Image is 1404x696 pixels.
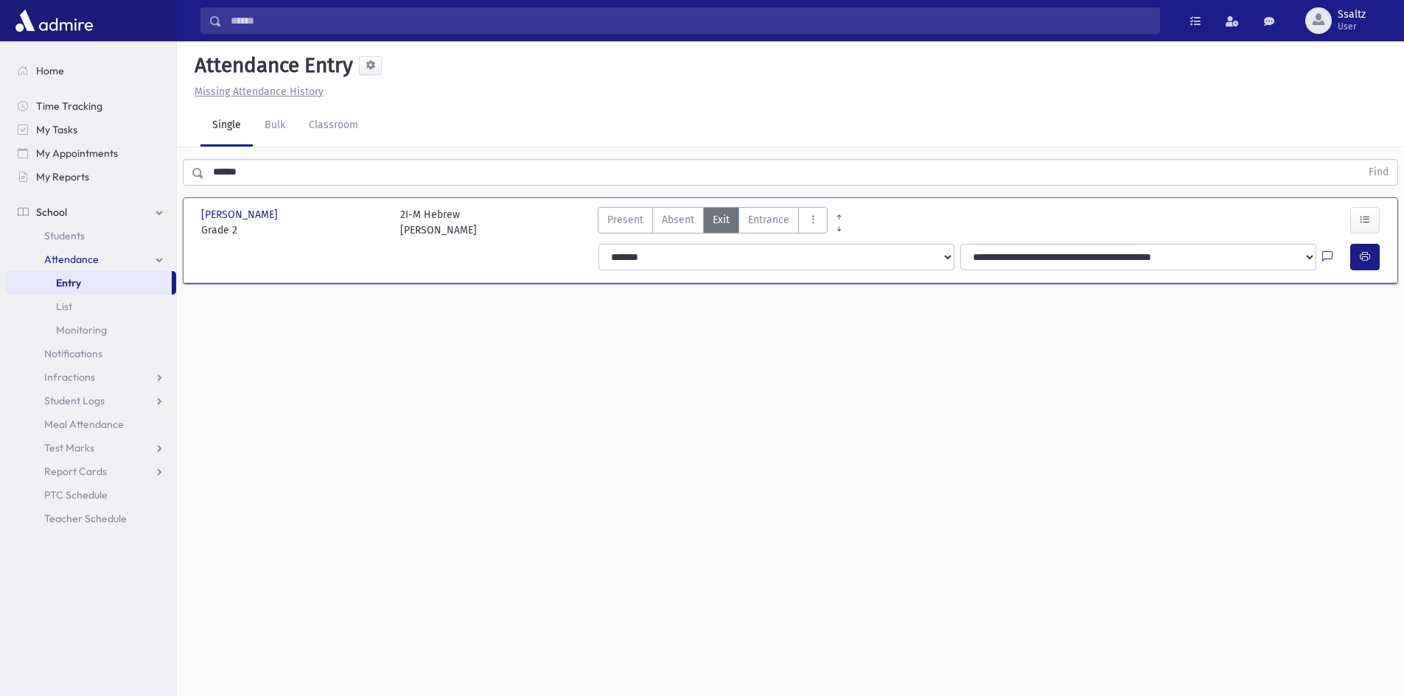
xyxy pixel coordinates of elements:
span: User [1338,21,1366,32]
a: Students [6,224,176,247]
a: Bulk [253,105,297,147]
a: School [6,200,176,224]
a: Test Marks [6,436,176,460]
span: Grade 2 [201,222,385,238]
img: AdmirePro [12,6,97,35]
a: Single [200,105,253,147]
span: School [36,205,67,219]
span: PTC Schedule [44,488,108,502]
a: Student Logs [6,389,176,412]
u: Missing Attendance History [195,85,324,98]
span: Home [36,64,64,77]
a: My Reports [6,165,176,189]
span: Ssaltz [1338,9,1366,21]
a: My Appointments [6,141,176,165]
a: Classroom [297,105,370,147]
a: Report Cards [6,460,176,483]
span: Monitoring [56,323,107,337]
button: Find [1360,160,1397,185]
span: Attendance [44,253,99,266]
a: Attendance [6,247,176,271]
a: Home [6,59,176,82]
a: Infractions [6,365,176,389]
span: Meal Attendance [44,418,124,431]
span: Student Logs [44,394,105,407]
a: List [6,295,176,318]
span: My Tasks [36,123,77,136]
a: Meal Attendance [6,412,176,436]
a: Time Tracking [6,94,176,118]
span: Test Marks [44,441,94,454]
a: Teacher Schedule [6,507,176,530]
span: [PERSON_NAME] [201,207,281,222]
span: Report Cards [44,465,107,478]
span: Entry [56,276,81,289]
span: Exit [713,212,730,228]
span: Students [44,229,85,242]
input: Search [222,7,1159,34]
span: Teacher Schedule [44,512,127,525]
a: Entry [6,271,172,295]
span: Infractions [44,370,95,384]
a: PTC Schedule [6,483,176,507]
span: Absent [662,212,694,228]
a: My Tasks [6,118,176,141]
h5: Attendance Entry [189,53,353,78]
a: Monitoring [6,318,176,342]
a: Notifications [6,342,176,365]
span: Notifications [44,347,102,360]
span: My Reports [36,170,89,183]
span: Entrance [748,212,789,228]
span: Present [607,212,643,228]
a: Missing Attendance History [189,85,324,98]
span: My Appointments [36,147,118,160]
div: AttTypes [598,207,828,238]
span: Time Tracking [36,99,102,113]
div: 2I-M Hebrew [PERSON_NAME] [400,207,477,238]
span: List [56,300,72,313]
